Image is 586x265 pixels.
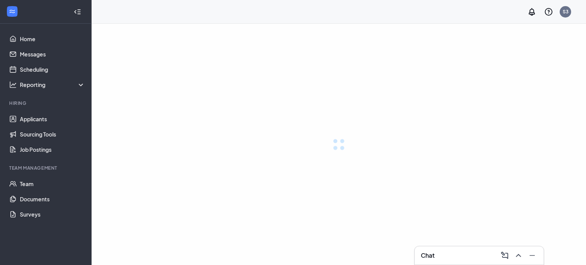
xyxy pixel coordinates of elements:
[20,191,85,207] a: Documents
[20,31,85,47] a: Home
[421,251,435,260] h3: Chat
[20,81,85,88] div: Reporting
[20,62,85,77] a: Scheduling
[512,249,524,262] button: ChevronUp
[8,8,16,15] svg: WorkstreamLogo
[500,251,509,260] svg: ComposeMessage
[9,81,17,88] svg: Analysis
[9,100,84,106] div: Hiring
[20,207,85,222] a: Surveys
[514,251,523,260] svg: ChevronUp
[20,47,85,62] a: Messages
[544,7,553,16] svg: QuestionInfo
[525,249,538,262] button: Minimize
[74,8,81,16] svg: Collapse
[20,176,85,191] a: Team
[9,165,84,171] div: Team Management
[20,142,85,157] a: Job Postings
[20,111,85,127] a: Applicants
[527,7,536,16] svg: Notifications
[20,127,85,142] a: Sourcing Tools
[528,251,537,260] svg: Minimize
[498,249,510,262] button: ComposeMessage
[563,8,568,15] div: S3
